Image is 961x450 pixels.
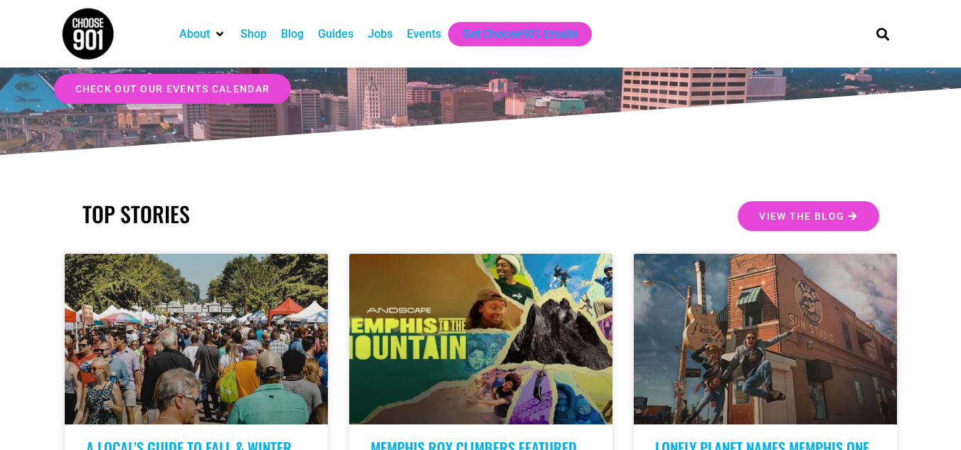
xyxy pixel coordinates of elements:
[172,22,852,46] nav: Main nav
[759,211,844,221] span: View the Blog
[634,254,897,424] a: Two people jumping in front of a building with a guitar, featuring The Edge.
[240,26,267,43] a: Shop
[172,22,233,46] div: About
[407,26,441,43] a: Events
[54,74,292,104] a: check out our events calendar
[462,26,578,43] a: Get Choose901 Emails
[738,201,878,231] a: View the Blog
[318,26,354,43] a: Guides
[281,26,304,43] a: Blog
[83,201,474,227] h2: TOP STORIES
[871,22,894,45] div: Search
[179,26,210,43] a: About
[75,84,270,94] span: check out our events calendar
[368,26,393,43] a: Jobs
